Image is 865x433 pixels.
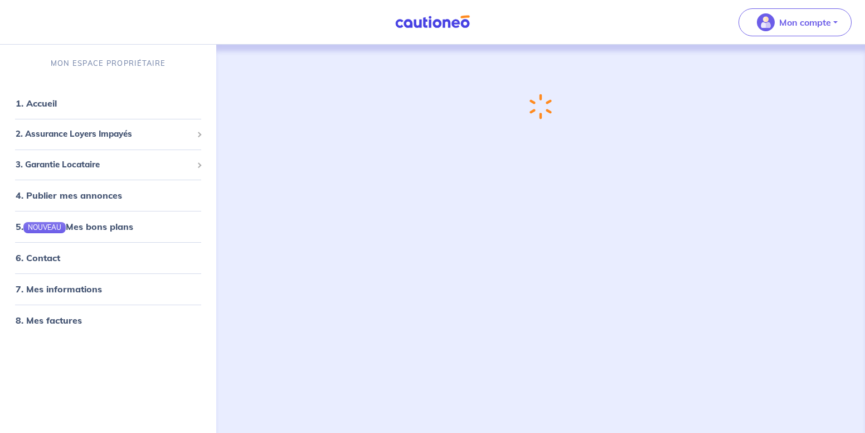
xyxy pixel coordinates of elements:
img: loading-spinner [529,94,552,119]
a: 6. Contact [16,252,60,263]
div: 1. Accueil [4,92,212,114]
div: 2. Assurance Loyers Impayés [4,123,212,145]
a: 4. Publier mes annonces [16,190,122,201]
button: illu_account_valid_menu.svgMon compte [738,8,852,36]
a: 5.NOUVEAUMes bons plans [16,221,133,232]
div: 3. Garantie Locataire [4,154,212,176]
div: 7. Mes informations [4,278,212,300]
span: 2. Assurance Loyers Impayés [16,128,192,141]
img: Cautioneo [391,15,474,29]
a: 1. Accueil [16,98,57,109]
div: 4. Publier mes annonces [4,184,212,206]
img: illu_account_valid_menu.svg [757,13,775,31]
div: 5.NOUVEAUMes bons plans [4,215,212,238]
a: 8. Mes factures [16,315,82,326]
span: 3. Garantie Locataire [16,158,192,171]
a: 7. Mes informations [16,283,102,295]
p: Mon compte [779,16,831,29]
div: 8. Mes factures [4,309,212,331]
div: 6. Contact [4,247,212,269]
p: MON ESPACE PROPRIÉTAIRE [51,58,166,69]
